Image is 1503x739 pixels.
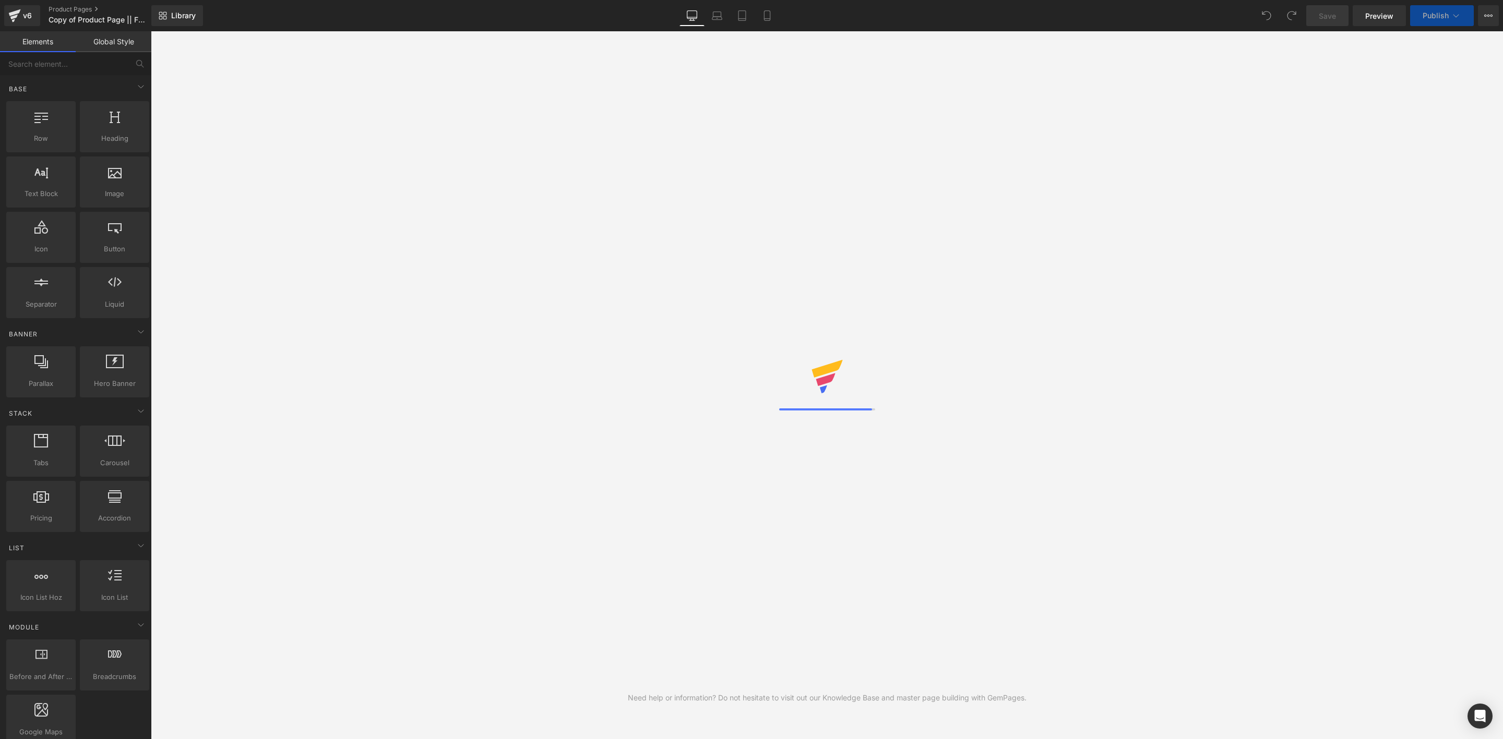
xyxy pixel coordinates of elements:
[83,133,146,144] span: Heading
[705,5,730,26] a: Laptop
[83,299,146,310] span: Liquid
[755,5,780,26] a: Mobile
[8,543,26,553] span: List
[49,16,149,24] span: Copy of Product Page || Fathers day page ||
[9,188,73,199] span: Text Block
[1353,5,1406,26] a: Preview
[83,671,146,682] span: Breadcrumbs
[9,457,73,468] span: Tabs
[83,513,146,524] span: Accordion
[1281,5,1302,26] button: Redo
[171,11,196,20] span: Library
[49,5,169,14] a: Product Pages
[1256,5,1277,26] button: Undo
[83,188,146,199] span: Image
[9,671,73,682] span: Before and After Images
[9,726,73,737] span: Google Maps
[1478,5,1499,26] button: More
[1423,11,1449,20] span: Publish
[76,31,151,52] a: Global Style
[9,244,73,255] span: Icon
[628,692,1027,704] div: Need help or information? Do not hesitate to visit out our Knowledge Base and master page buildin...
[9,513,73,524] span: Pricing
[8,622,40,632] span: Module
[21,9,34,22] div: v6
[1468,704,1493,729] div: Open Intercom Messenger
[83,378,146,389] span: Hero Banner
[1410,5,1474,26] button: Publish
[1319,10,1336,21] span: Save
[730,5,755,26] a: Tablet
[8,329,39,339] span: Banner
[679,5,705,26] a: Desktop
[83,457,146,468] span: Carousel
[9,133,73,144] span: Row
[1365,10,1393,21] span: Preview
[4,5,40,26] a: v6
[9,378,73,389] span: Parallax
[8,408,33,418] span: Stack
[9,592,73,603] span: Icon List Hoz
[83,244,146,255] span: Button
[8,84,28,94] span: Base
[9,299,73,310] span: Separator
[151,5,203,26] a: New Library
[83,592,146,603] span: Icon List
